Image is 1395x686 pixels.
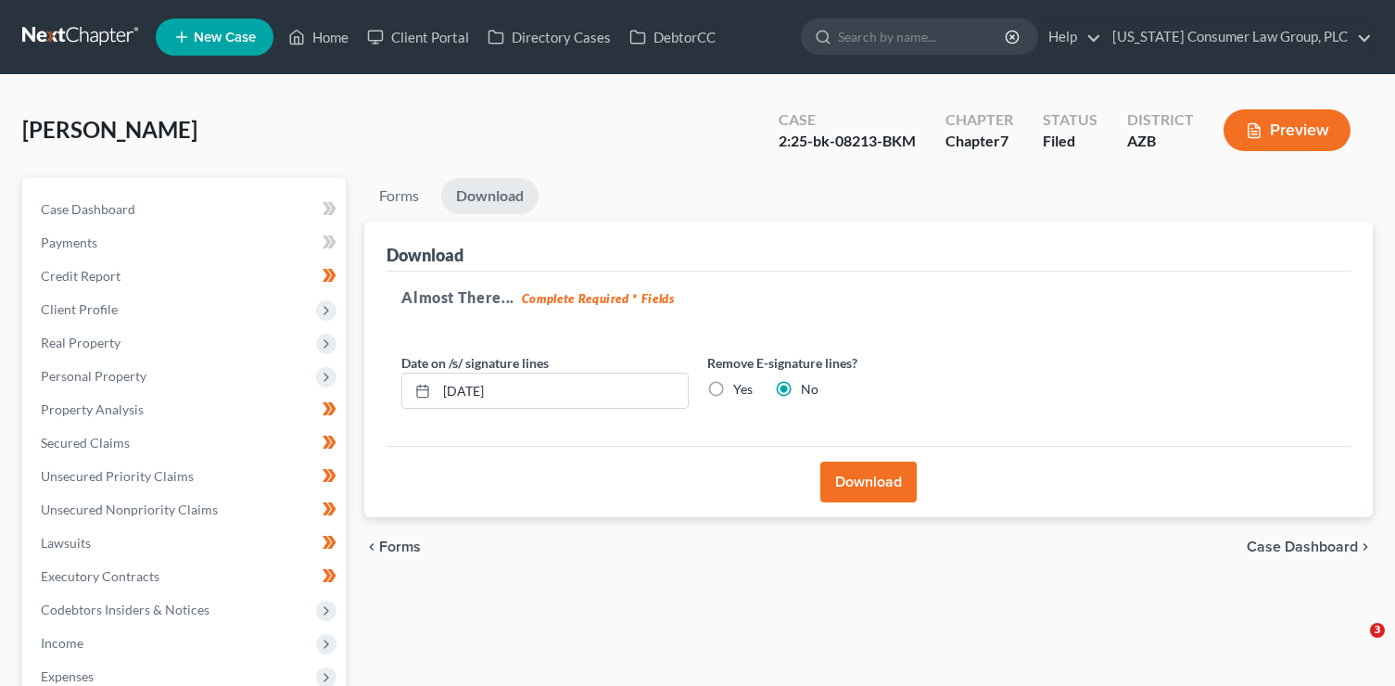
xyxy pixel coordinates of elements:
span: Executory Contracts [41,568,159,584]
a: Unsecured Nonpriority Claims [26,493,346,527]
span: Unsecured Priority Claims [41,468,194,484]
button: Preview [1224,109,1351,151]
strong: Complete Required * Fields [522,291,675,306]
div: District [1127,109,1194,131]
label: No [801,380,818,399]
a: Case Dashboard [26,193,346,226]
a: Credit Report [26,260,346,293]
span: Unsecured Nonpriority Claims [41,502,218,517]
div: Status [1043,109,1097,131]
div: Chapter [945,131,1013,152]
iframe: Intercom live chat [1332,623,1376,667]
a: Directory Cases [478,20,620,54]
a: Case Dashboard chevron_right [1247,540,1373,554]
span: 7 [1000,132,1008,149]
span: Secured Claims [41,435,130,451]
a: Payments [26,226,346,260]
label: Remove E-signature lines? [707,353,995,373]
span: Case Dashboard [41,201,135,217]
a: Help [1039,20,1101,54]
a: Executory Contracts [26,560,346,593]
span: Expenses [41,668,94,684]
span: Codebtors Insiders & Notices [41,602,209,617]
a: [US_STATE] Consumer Law Group, PLC [1103,20,1372,54]
span: Real Property [41,335,120,350]
div: AZB [1127,131,1194,152]
button: Download [820,462,917,502]
a: Client Portal [358,20,478,54]
i: chevron_left [364,540,379,554]
a: Lawsuits [26,527,346,560]
span: Personal Property [41,368,146,384]
input: MM/DD/YYYY [437,374,688,409]
div: Filed [1043,131,1097,152]
a: Property Analysis [26,393,346,426]
label: Date on /s/ signature lines [401,353,549,373]
span: Client Profile [41,301,118,317]
a: Download [441,178,539,214]
span: Income [41,635,83,651]
span: Lawsuits [41,535,91,551]
a: Unsecured Priority Claims [26,460,346,493]
span: 3 [1370,623,1385,638]
span: Payments [41,235,97,250]
div: Case [779,109,916,131]
a: Home [279,20,358,54]
button: chevron_left Forms [364,540,446,554]
div: 2:25-bk-08213-BKM [779,131,916,152]
div: Download [387,244,463,266]
i: chevron_right [1358,540,1373,554]
a: DebtorCC [620,20,725,54]
input: Search by name... [838,19,1008,54]
span: Property Analysis [41,401,144,417]
span: Credit Report [41,268,120,284]
a: Secured Claims [26,426,346,460]
a: Forms [364,178,434,214]
span: [PERSON_NAME] [22,116,197,143]
h5: Almost There... [401,286,1336,309]
span: Case Dashboard [1247,540,1358,554]
span: New Case [194,31,256,44]
div: Chapter [945,109,1013,131]
label: Yes [733,380,753,399]
span: Forms [379,540,421,554]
